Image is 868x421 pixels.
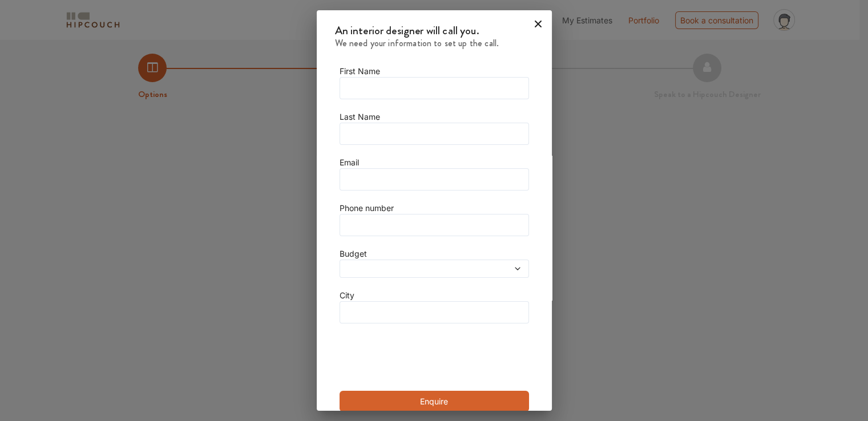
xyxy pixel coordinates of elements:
[340,289,354,301] label: City
[340,156,359,168] label: Email
[340,248,367,260] label: Budget
[340,202,394,214] label: Phone number
[335,38,552,48] h6: We need your information to set up the call.
[340,391,529,412] button: Enquire
[340,65,380,77] label: First Name
[340,335,513,379] iframe: reCAPTCHA
[340,111,380,123] label: Last Name
[335,24,552,38] h5: An interior designer will call you.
